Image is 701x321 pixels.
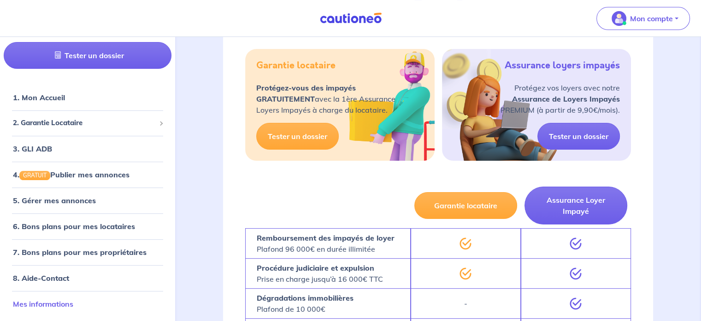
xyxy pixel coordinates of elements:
p: avec la 1ère Assurance Loyers Impayés à charge du locataire. [256,82,395,115]
div: 2. Garantie Locataire [4,115,171,133]
strong: Protégez-vous des impayés GRATUITEMENT [256,83,356,103]
h5: Garantie locataire [256,60,336,71]
strong: Assurance de Loyers Impayés [512,94,620,103]
div: 6. Bons plans pour mes locataires [4,217,171,236]
div: 4.GRATUITPublier mes annonces [4,165,171,184]
a: 4.GRATUITPublier mes annonces [13,170,130,179]
a: Tester un dossier [4,42,171,69]
h3: 2 Garanties pour protéger vos loyers : [322,22,554,38]
div: Mes informations [4,295,171,313]
button: Assurance Loyer Impayé [524,187,627,224]
a: 7. Bons plans pour mes propriétaires [13,248,147,257]
a: 5. Gérer mes annonces [13,196,96,205]
p: Mon compte [630,13,673,24]
a: 3. GLI ADB [13,144,52,153]
img: illu_account_valid_menu.svg [612,11,626,26]
div: - [411,288,521,318]
strong: Procédure judiciaire et expulsion [257,263,374,273]
div: 7. Bons plans pour mes propriétaires [4,243,171,261]
button: illu_account_valid_menu.svgMon compte [596,7,690,30]
div: 8. Aide-Contact [4,269,171,287]
a: Tester un dossier [256,123,339,150]
span: 2. Garantie Locataire [13,118,155,129]
strong: Dégradations immobilières [257,293,353,303]
a: Mes informations [13,299,73,309]
a: 6. Bons plans pour mes locataires [13,222,135,231]
a: 8. Aide-Contact [13,273,69,283]
a: 1. Mon Accueil [13,93,65,103]
h5: Assurance loyers impayés [505,60,620,71]
a: Tester un dossier [537,123,620,150]
div: 1. Mon Accueil [4,89,171,107]
img: Cautioneo [316,12,385,24]
div: 3. GLI ADB [4,139,171,158]
p: Plafond de 10 000€ [257,292,353,315]
p: Prise en charge jusqu’à 16 000€ TTC [257,262,383,285]
strong: Remboursement des impayés de loyer [257,233,395,242]
div: 5. Gérer mes annonces [4,191,171,210]
p: Protégez vos loyers avec notre PREMIUM (à partir de 9,90€/mois). [501,82,620,115]
button: Garantie locataire [414,192,517,219]
p: Plafond 96 000€ en durée illimitée [257,232,395,254]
